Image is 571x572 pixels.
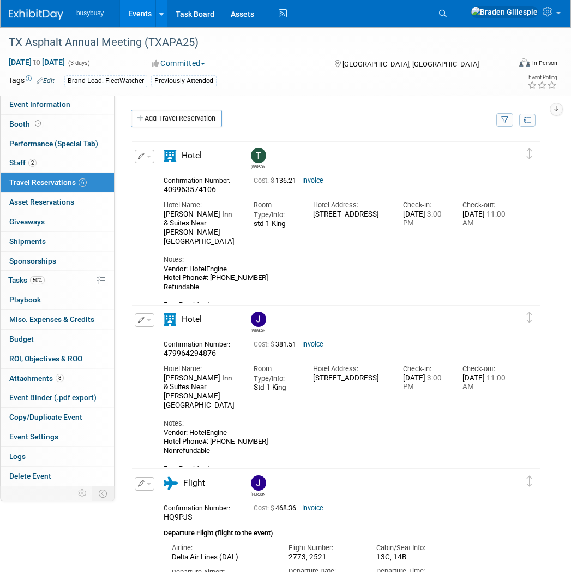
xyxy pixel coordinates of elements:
a: Add Travel Reservation [131,110,222,127]
div: Tyler Hackman [251,163,265,169]
div: Check-in: [403,364,447,374]
a: Copy/Duplicate Event [1,408,114,427]
span: 468.36 [254,504,300,512]
span: Asset Reservations [9,198,74,206]
i: Click and drag to move item [527,476,532,487]
a: Budget [1,330,114,349]
div: Hotel Name: [164,364,237,374]
div: Airline: [172,543,272,553]
span: Misc. Expenses & Credits [9,315,94,324]
span: 11:00 AM [462,210,506,228]
div: Joshua Bryant [251,491,265,497]
div: Tyler Hackman [248,148,267,169]
div: Hotel Address: [313,364,387,374]
span: 2 [28,159,37,167]
span: Hotel [182,151,202,160]
span: Budget [9,335,34,343]
div: Confirmation Number: [164,174,237,185]
div: [PERSON_NAME] Inn & Suites Near [PERSON_NAME][GEOGRAPHIC_DATA] [164,374,237,410]
span: (3 days) [67,59,90,67]
i: Hotel [164,313,176,326]
div: Flight Number: [288,543,360,553]
img: ExhibitDay [9,9,63,20]
span: Tasks [8,276,45,284]
div: Cabin/Seat Info: [376,543,448,553]
div: Notes: [164,419,506,428]
span: Attachments [9,374,64,383]
div: [DATE] [462,374,506,392]
i: Filter by Traveler [501,117,509,124]
span: Cost: $ [254,177,275,184]
div: [PERSON_NAME] Inn & Suites Near [PERSON_NAME][GEOGRAPHIC_DATA] [164,210,237,247]
img: Joshua Bryant [251,312,266,327]
td: Tags [8,75,55,87]
img: Joshua Bryant [251,475,266,491]
img: Tyler Hackman [251,148,266,163]
img: Format-Inperson.png [519,58,530,67]
span: 11:00 AM [462,374,506,391]
div: Notes: [164,255,506,265]
a: Attachments8 [1,369,114,388]
span: Delete Event [9,472,51,480]
div: Check-out: [462,364,506,374]
span: Event Information [9,100,70,109]
span: 479964294876 [164,349,216,357]
span: Logs [9,452,26,461]
span: ROI, Objectives & ROO [9,354,82,363]
span: Copy/Duplicate Event [9,413,82,421]
span: 381.51 [254,341,300,348]
span: Staff [9,158,37,167]
div: Joshua Bryant [251,327,265,333]
a: Booth [1,115,114,134]
div: Vendor: HotelEngine Hotel Phone#: [PHONE_NUMBER] Nonrefundable Free Breakfast [164,428,506,473]
span: Playbook [9,295,41,304]
span: Performance (Special Tab) [9,139,98,148]
i: Flight [164,477,178,490]
span: Giveaways [9,217,45,226]
td: Personalize Event Tab Strip [73,486,92,500]
span: Hotel [182,314,202,324]
div: Check-in: [403,200,447,210]
div: Hotel Name: [164,200,237,210]
span: Booth [9,120,43,128]
a: Playbook [1,290,114,309]
a: Invoice [302,341,323,348]
a: Invoice [302,177,323,184]
span: busybusy [76,9,104,17]
div: Std 1 King [254,383,297,392]
span: [DATE] [DATE] [8,57,65,67]
a: Delete Event [1,467,114,486]
div: [STREET_ADDRESS] [313,374,387,383]
a: Misc. Expenses & Credits [1,310,114,329]
div: Confirmation Number: [164,501,237,513]
div: [DATE] [403,210,447,229]
span: HQ9PJS [164,513,192,521]
div: In-Person [532,59,557,67]
a: Logs [1,447,114,466]
div: Vendor: HotelEngine Hotel Phone#: [PHONE_NUMBER] Refundable Free Breakfast [164,265,506,309]
div: Departure Flight (flight to the event) [164,522,506,539]
div: Joshua Bryant [248,312,267,333]
div: Joshua Bryant [248,475,267,497]
i: Click and drag to move item [527,312,532,323]
div: TX Asphalt Annual Meeting (TXAPA25) [5,33,503,52]
div: Event Format [473,57,557,73]
span: 6 [79,178,87,187]
span: 136.21 [254,177,300,184]
span: Sponsorships [9,257,56,265]
span: Flight [183,478,205,488]
div: [DATE] [403,374,447,392]
div: Event Rating [527,75,557,80]
a: Performance (Special Tab) [1,134,114,153]
div: Room Type/Info: [254,364,297,384]
a: Event Settings [1,427,114,446]
div: Check-out: [462,200,506,210]
span: Booth not reserved yet [33,120,43,128]
div: 13C, 14B [376,553,448,562]
a: Invoice [302,504,323,512]
span: Event Settings [9,432,58,441]
div: Brand Lead: FleetWatcher [64,75,147,87]
div: Hotel Address: [313,200,387,210]
a: Event Information [1,95,114,114]
a: Event Binder (.pdf export) [1,388,114,407]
